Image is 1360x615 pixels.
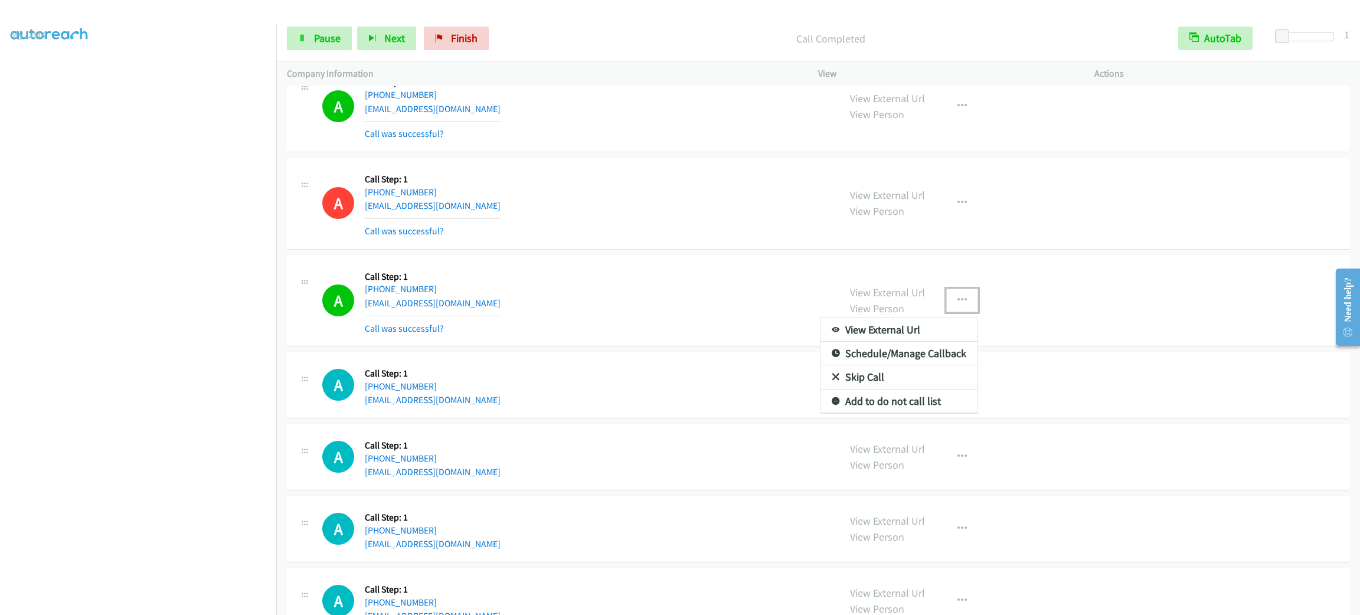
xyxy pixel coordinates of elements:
a: Add to do not call list [820,390,977,413]
h1: A [322,369,354,401]
iframe: To enrich screen reader interactions, please activate Accessibility in Grammarly extension settings [11,53,276,613]
a: Schedule/Manage Callback [820,342,977,365]
a: View External Url [820,318,977,342]
h1: A [322,513,354,545]
h1: A [322,441,354,473]
iframe: Resource Center [1326,260,1360,354]
a: Skip Call [820,365,977,389]
a: My Lists [11,27,46,41]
